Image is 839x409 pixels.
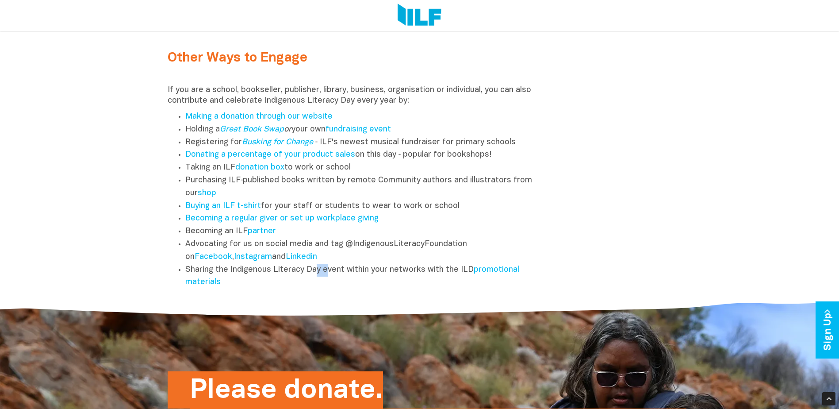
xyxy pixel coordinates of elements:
[822,392,835,405] div: Scroll Back to Top
[326,126,391,133] a: fundraising event
[286,253,317,261] a: Linkedin
[220,126,291,133] em: or
[248,228,276,235] a: partner
[185,264,543,289] li: Sharing the Indigenous Literacy Day event within your networks with the ILD
[235,164,284,171] a: donation box
[220,126,284,133] a: Great Book Swap
[195,253,232,261] a: Facebook
[185,215,379,222] a: Becoming a regular giver or set up workplace giving
[398,4,441,27] img: Logo
[185,123,543,136] li: Holding a your own
[242,139,313,146] a: Busking for Change
[185,136,543,149] li: Registering for ‑ ILF's newest musical fundraiser for primary schools
[185,149,543,162] li: on this day ‑ popular for bookshops!
[185,202,261,210] a: Buying an ILF t-shirt
[185,151,355,158] a: Donating a percentage of your product sales
[168,51,543,66] h2: Other Ways to Engage
[185,238,543,264] li: Advocating for us on social media and tag @IndigenousLiteracyFoundation on , and
[198,189,216,197] a: shop
[185,113,333,120] a: Making a donation through our website
[185,200,543,213] li: for your staff or students to wear to work or school
[185,162,543,174] li: Taking an ILF to work or school
[234,253,272,261] a: Instagram
[185,225,543,238] li: Becoming an ILF
[168,85,543,106] p: If you are a school, bookseller, publisher, library, business, organisation or individual, you ca...
[185,174,543,200] li: Purchasing ILF‑published books written by remote Community authors and illustrators from our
